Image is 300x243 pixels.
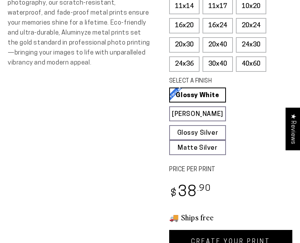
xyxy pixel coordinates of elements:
[285,107,300,150] div: Click to open Judge.me floating reviews tab
[236,18,266,33] label: 20x24
[169,37,199,53] label: 20x30
[169,140,226,155] a: Matte Silver
[169,18,199,33] label: 16x20
[197,184,211,193] sup: .90
[169,212,292,222] h3: 🚚 Ships free
[169,77,240,86] legend: SELECT A FINISH
[170,188,177,199] span: $
[169,56,199,72] label: 24x36
[169,125,226,140] a: Glossy Silver
[203,18,233,33] label: 16x24
[236,56,266,72] label: 40x60
[169,165,292,174] label: PRICE PER PRINT
[236,37,266,53] label: 24x30
[169,185,211,200] bdi: 38
[169,106,226,121] a: [PERSON_NAME]
[203,56,233,72] label: 30x40
[169,88,226,102] a: Glossy White
[203,37,233,53] label: 20x40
